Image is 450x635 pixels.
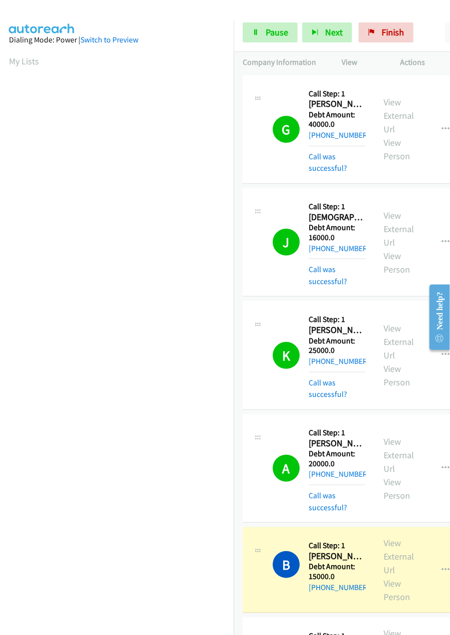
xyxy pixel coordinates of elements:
h1: A [273,455,300,482]
a: [PHONE_NUMBER] [309,130,370,140]
h5: Call Step: 1 [309,541,366,551]
h5: Debt Amount: 20000.0 [309,449,366,468]
div: Dialing Mode: Power | [9,34,225,46]
a: Switch to Preview [80,35,138,44]
a: View Person [384,363,410,388]
p: Company Information [243,56,324,68]
a: View External Url [384,210,414,248]
p: Actions [401,56,441,68]
h5: Call Step: 1 [309,89,366,99]
a: View External Url [384,436,414,474]
a: [PHONE_NUMBER] [309,583,370,592]
p: View [342,56,383,68]
a: View External Url [384,96,414,135]
a: Call was successful? [309,265,347,286]
h2: [PERSON_NAME] - Credit Card [309,438,366,449]
h1: G [273,116,300,143]
h5: Debt Amount: 15000.0 [309,562,366,581]
h2: [PERSON_NAME] - Personal Loan [309,98,366,110]
span: Next [325,26,343,38]
h2: [DEMOGRAPHIC_DATA][PERSON_NAME] - Credit Card [309,212,366,223]
h1: J [273,229,300,256]
a: View Person [384,476,410,501]
h1: K [273,342,300,369]
a: View External Url [384,322,414,361]
a: Pause [243,22,298,42]
span: Pause [266,26,288,38]
iframe: Dialpad [9,77,234,551]
h5: Call Step: 1 [309,428,366,438]
a: [PHONE_NUMBER] [309,469,370,479]
h5: Call Step: 1 [309,202,366,212]
a: Call was successful? [309,378,347,399]
a: View Person [384,578,410,603]
a: View External Url [384,537,414,576]
span: Finish [382,26,404,38]
a: Finish [359,22,414,42]
a: My Lists [9,55,39,67]
a: Call was successful? [309,491,347,512]
a: Call was successful? [309,152,347,173]
h2: [PERSON_NAME] - Credit Card [309,324,366,336]
h5: Debt Amount: 16000.0 [309,223,366,242]
h2: [PERSON_NAME] - Credit Card [309,551,366,562]
a: [PHONE_NUMBER] [309,356,370,366]
h5: Call Step: 1 [309,315,366,324]
h1: B [273,551,300,578]
h5: Debt Amount: 40000.0 [309,110,366,129]
h5: Debt Amount: 25000.0 [309,336,366,355]
a: View Person [384,137,410,162]
button: Next [302,22,352,42]
a: View Person [384,250,410,275]
iframe: Resource Center [422,278,450,357]
a: [PHONE_NUMBER] [309,244,370,253]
